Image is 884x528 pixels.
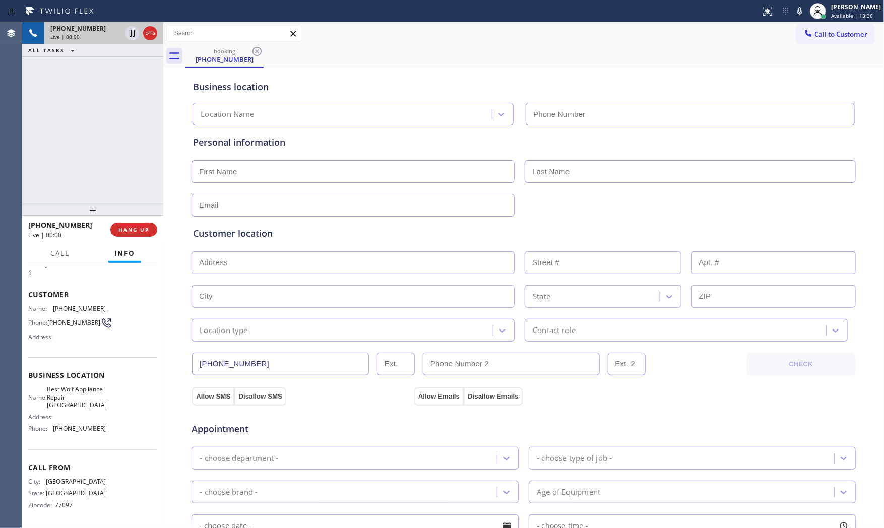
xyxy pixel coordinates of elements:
[831,3,881,11] div: [PERSON_NAME]
[234,387,286,406] button: Disallow SMS
[200,486,258,498] div: - choose brand -
[28,463,157,472] span: Call From
[167,25,302,41] input: Search
[192,251,515,274] input: Address
[28,319,47,326] span: Phone:
[28,305,53,312] span: Name:
[797,25,874,44] button: Call to Customer
[28,413,55,421] span: Address:
[201,109,255,120] div: Location Name
[46,489,106,497] span: [GEOGRAPHIC_DATA]
[193,227,854,240] div: Customer location
[200,452,278,464] div: - choose department -
[192,422,412,436] span: Appointment
[192,285,515,308] input: City
[28,268,157,277] p: 1
[192,160,515,183] input: First Name
[125,26,139,40] button: Hold Customer
[110,223,157,237] button: HANG UP
[53,305,106,312] span: [PHONE_NUMBER]
[186,45,263,67] div: (832) 875-0540
[192,194,515,217] input: Email
[28,425,53,432] span: Phone:
[28,231,61,239] span: Live | 00:00
[608,353,646,375] input: Ext. 2
[464,387,523,406] button: Disallow Emails
[28,220,92,230] span: [PHONE_NUMBER]
[47,385,107,409] span: Best Wolf Appliance Repair [GEOGRAPHIC_DATA]
[118,226,149,233] span: HANG UP
[746,353,855,376] button: CHECK
[28,370,157,380] span: Business location
[691,251,856,274] input: Apt. #
[533,291,550,302] div: State
[525,160,856,183] input: Last Name
[55,501,105,509] span: 77097
[46,478,106,485] span: [GEOGRAPHIC_DATA]
[28,47,65,54] span: ALL TASKS
[28,478,46,485] span: City:
[53,425,106,432] span: [PHONE_NUMBER]
[50,24,106,33] span: [PHONE_NUMBER]
[691,285,856,308] input: ZIP
[192,353,369,375] input: Phone Number
[525,251,681,274] input: Street #
[423,353,600,375] input: Phone Number 2
[814,30,867,39] span: Call to Customer
[28,333,55,341] span: Address:
[186,47,263,55] div: booking
[526,103,855,125] input: Phone Number
[50,33,80,40] span: Live | 00:00
[28,393,47,401] span: Name:
[377,353,415,375] input: Ext.
[47,319,100,326] span: [PHONE_NUMBER]
[50,249,70,258] span: Call
[533,324,576,336] div: Contact role
[28,489,46,497] span: State:
[44,244,76,263] button: Call
[200,324,248,336] div: Location type
[193,136,854,149] div: Personal information
[186,55,263,64] div: [PHONE_NUMBER]
[414,387,464,406] button: Allow Emails
[537,452,612,464] div: - choose type of job -
[114,249,135,258] span: Info
[108,244,141,263] button: Info
[192,387,234,406] button: Allow SMS
[22,44,85,56] button: ALL TASKS
[193,80,854,94] div: Business location
[793,4,807,18] button: Mute
[831,12,873,19] span: Available | 13:36
[28,501,55,509] span: Zipcode:
[143,26,157,40] button: Hang up
[537,486,600,498] div: Age of Equipment
[28,290,157,299] span: Customer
